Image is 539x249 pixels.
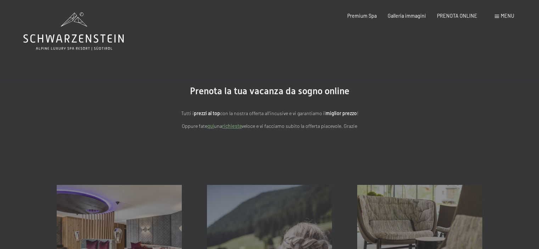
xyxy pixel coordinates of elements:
strong: miglior prezzo [326,110,357,116]
a: quì [207,123,214,129]
p: Tutti i con la nostra offerta all'incusive e vi garantiamo il ! [114,109,426,118]
p: Oppure fate una veloce e vi facciamo subito la offerta piacevole. Grazie [114,122,426,130]
span: Prenota la tua vacanza da sogno online [190,86,349,96]
span: Menu [501,13,514,19]
strong: prezzi al top [194,110,220,116]
a: Premium Spa [347,13,377,19]
a: PRENOTA ONLINE [437,13,477,19]
a: Galleria immagini [388,13,426,19]
a: richiesta [222,123,242,129]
